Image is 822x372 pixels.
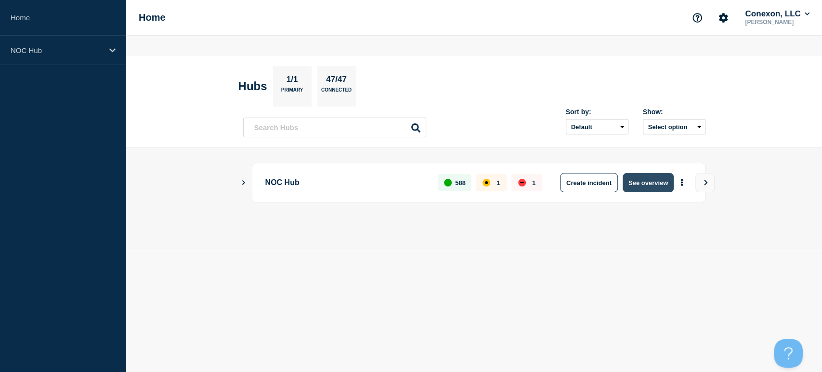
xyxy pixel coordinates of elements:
p: Primary [281,87,303,97]
iframe: Help Scout Beacon - Open [774,339,803,368]
button: View [695,173,715,192]
button: Support [687,8,707,28]
div: Show: [643,108,705,116]
p: 1 [496,179,500,186]
div: Sort by: [566,108,628,116]
h1: Home [139,12,166,23]
p: 588 [455,179,466,186]
p: Connected [321,87,352,97]
p: 1 [532,179,535,186]
p: 47/47 [323,75,351,87]
button: More actions [676,174,688,192]
h2: Hubs [238,80,267,93]
div: up [444,179,452,186]
p: 1/1 [283,75,301,87]
input: Search Hubs [243,118,426,137]
button: Conexon, LLC [743,9,811,19]
div: affected [483,179,490,186]
button: Select option [643,119,705,134]
button: Show Connected Hubs [241,179,246,186]
p: NOC Hub [11,46,103,54]
button: See overview [623,173,674,192]
button: Create incident [560,173,618,192]
div: down [518,179,526,186]
p: [PERSON_NAME] [743,19,811,26]
button: Account settings [713,8,733,28]
select: Sort by [566,119,628,134]
p: NOC Hub [265,173,428,192]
